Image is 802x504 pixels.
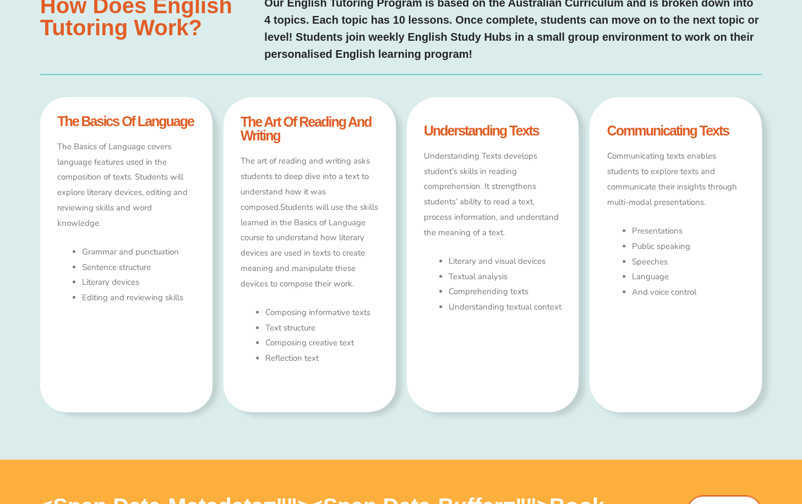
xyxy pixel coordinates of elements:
p: The art of reading and writing asks students to deep dive into a text to understand how it was co... [241,154,378,292]
li: Composing informative texts [265,305,378,321]
li: Literary devices [82,275,195,290]
li: Comprehending texts [449,284,561,300]
li: Speeches [632,254,745,270]
p: Understanding textual context [449,300,561,315]
p: Communicating texts enables students to explore texts and communicate their insights through mult... [607,149,745,210]
li: And voice control [632,285,745,300]
p: Understanding Texts develops student’s skills in reading comprehension. It strengthens students’ ... [424,149,561,241]
h4: Communicating Texts [607,124,745,138]
iframe: Chat Widget [619,380,802,504]
li: Presentations [632,224,745,239]
li: Composing creative text [265,335,378,351]
h4: the art of reading and writing [241,115,378,143]
li: Language [632,269,745,285]
li: Textual analysis [449,269,561,285]
li: Editing and reviewing skills [82,290,195,306]
li: Reflection text [265,351,378,366]
li: Grammar and punctuation [82,245,195,260]
li: Literary and visual devices [449,254,561,269]
li: Text structure [265,321,378,336]
p: The Basics of Language covers language features used in the composition of texts. Students will e... [57,139,195,231]
li: Public speaking [632,239,745,254]
h4: understanding texts [424,124,561,138]
h4: the basics of language [57,115,195,128]
li: Sentence structure [82,260,195,275]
